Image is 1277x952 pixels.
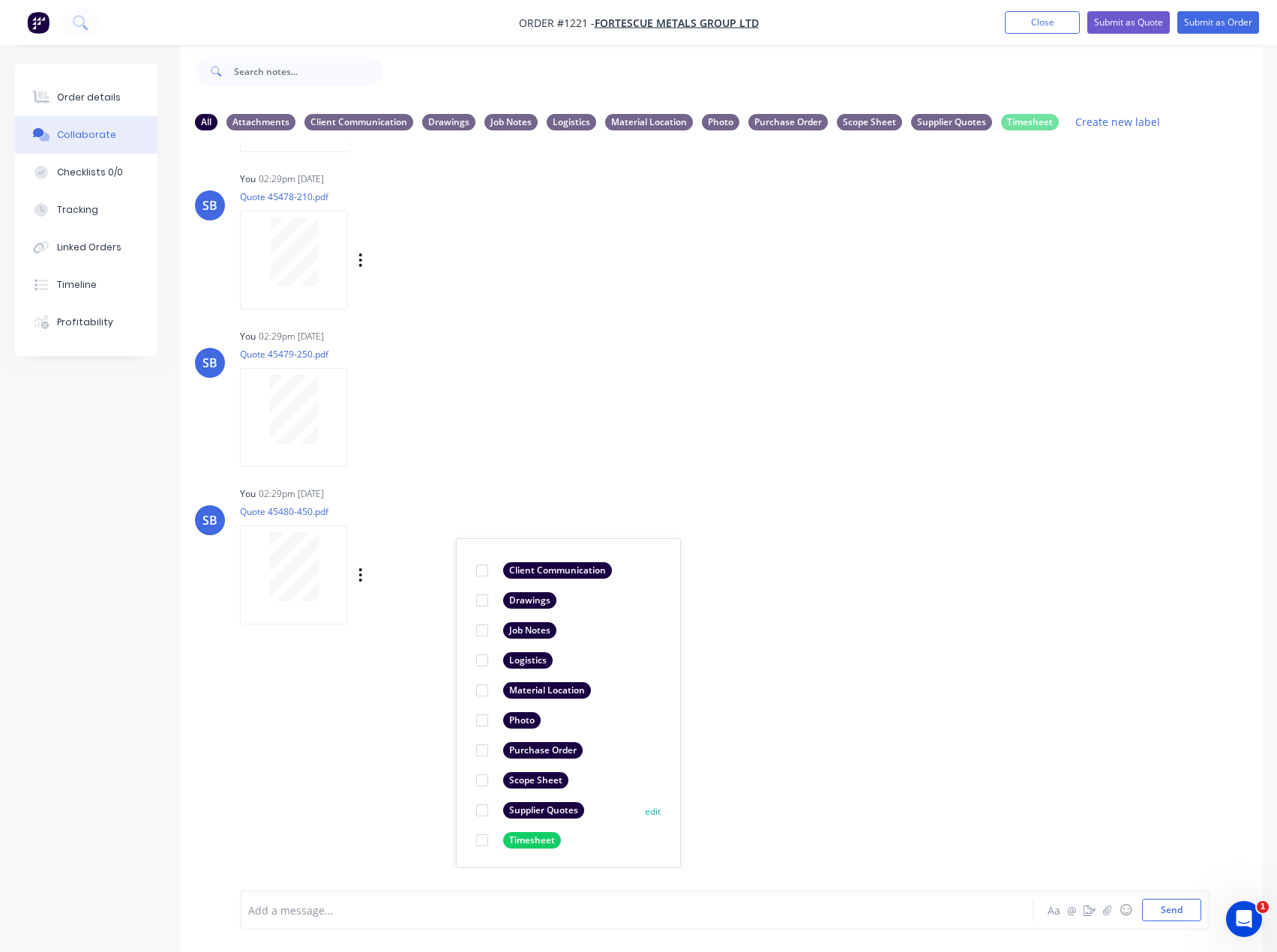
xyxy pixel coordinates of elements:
div: Attachments [226,114,295,130]
span: Order #1221 - [519,16,595,30]
button: Close [1005,11,1080,34]
div: Material Location [503,682,591,699]
div: SB [202,354,217,372]
div: Order details [57,91,121,104]
div: Purchase Order [503,742,583,759]
div: Client Communication [503,562,612,579]
div: Checklists 0/0 [57,166,123,179]
button: Submit as Order [1177,11,1259,34]
div: Profitability [57,316,113,329]
button: Profitability [15,304,157,341]
div: Tracking [57,203,98,217]
div: Supplier Quotes [911,114,992,130]
input: Search notes... [234,56,382,86]
div: Photo [702,114,739,130]
button: Submit as Quote [1087,11,1170,34]
div: Purchase Order [748,114,828,130]
div: Linked Orders [57,241,121,254]
button: Create new label [1068,112,1168,132]
button: Order details [15,79,157,116]
div: 02:29pm [DATE] [259,487,324,501]
button: Send [1142,899,1201,921]
button: Linked Orders [15,229,157,266]
div: All [195,114,217,130]
div: Job Notes [484,114,538,130]
div: Logistics [503,652,553,669]
button: Tracking [15,191,157,229]
div: Supplier Quotes [503,802,584,819]
iframe: Intercom live chat [1226,901,1262,937]
div: Client Communication [304,114,413,130]
div: You [240,487,256,501]
button: Timeline [15,266,157,304]
div: Timesheet [503,832,561,849]
div: 02:29pm [DATE] [259,330,324,343]
div: Material Location [605,114,693,130]
div: Timesheet [1001,114,1059,130]
div: Logistics [547,114,596,130]
button: @ [1063,901,1081,919]
button: ☺ [1117,901,1135,919]
button: Collaborate [15,116,157,154]
p: Quote 45480-450.pdf [240,505,515,518]
div: Drawings [503,592,556,609]
button: Aa [1045,901,1063,919]
img: Factory [27,11,49,34]
span: 1 [1257,901,1269,913]
a: FORTESCUE METALS GROUP LTD [595,16,759,30]
div: Scope Sheet [503,772,568,789]
div: Job Notes [503,622,556,639]
p: Quote 45478-210.pdf [240,190,515,203]
div: Collaborate [57,128,116,142]
div: Drawings [422,114,475,130]
button: Checklists 0/0 [15,154,157,191]
div: Photo [503,712,541,729]
div: You [240,330,256,343]
div: 02:29pm [DATE] [259,172,324,186]
div: Timeline [57,278,97,292]
div: You [240,172,256,186]
div: SB [202,196,217,214]
div: SB [202,511,217,529]
p: Quote 45479-250.pdf [240,348,363,361]
div: Scope Sheet [837,114,902,130]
